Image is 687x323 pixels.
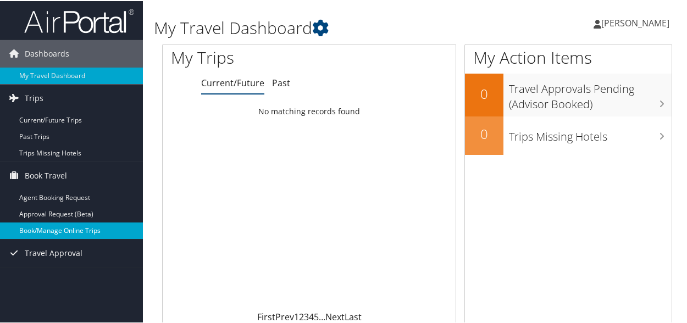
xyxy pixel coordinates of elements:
[465,124,503,142] h2: 0
[601,16,669,28] span: [PERSON_NAME]
[314,310,319,322] a: 5
[201,76,264,88] a: Current/Future
[24,7,134,33] img: airportal-logo.png
[465,83,503,102] h2: 0
[465,115,672,154] a: 0Trips Missing Hotels
[25,39,69,66] span: Dashboards
[304,310,309,322] a: 3
[509,75,672,111] h3: Travel Approvals Pending (Advisor Booked)
[325,310,345,322] a: Next
[25,83,43,111] span: Trips
[275,310,294,322] a: Prev
[163,101,456,120] td: No matching records found
[154,15,505,38] h1: My Travel Dashboard
[594,5,680,38] a: [PERSON_NAME]
[319,310,325,322] span: …
[299,310,304,322] a: 2
[294,310,299,322] a: 1
[309,310,314,322] a: 4
[25,238,82,266] span: Travel Approval
[465,45,672,68] h1: My Action Items
[509,122,672,143] h3: Trips Missing Hotels
[465,73,672,115] a: 0Travel Approvals Pending (Advisor Booked)
[345,310,362,322] a: Last
[257,310,275,322] a: First
[171,45,325,68] h1: My Trips
[272,76,290,88] a: Past
[25,161,67,188] span: Book Travel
